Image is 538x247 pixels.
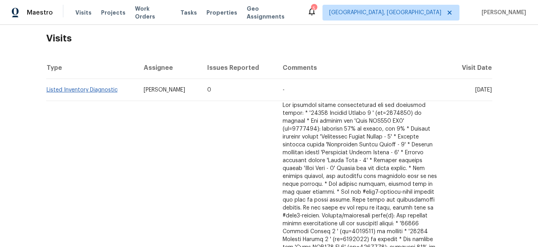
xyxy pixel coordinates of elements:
[180,10,197,15] span: Tasks
[201,57,276,79] th: Issues Reported
[144,87,185,93] span: [PERSON_NAME]
[46,20,492,57] h2: Visits
[475,87,492,93] span: [DATE]
[101,9,126,17] span: Projects
[47,87,118,93] a: Listed Inventory Diagnostic
[311,5,317,13] div: 5
[207,87,211,93] span: 0
[247,5,298,21] span: Geo Assignments
[329,9,441,17] span: [GEOGRAPHIC_DATA], [GEOGRAPHIC_DATA]
[75,9,92,17] span: Visits
[478,9,526,17] span: [PERSON_NAME]
[46,57,137,79] th: Type
[283,87,285,93] span: -
[449,57,492,79] th: Visit Date
[206,9,237,17] span: Properties
[137,57,201,79] th: Assignee
[276,57,449,79] th: Comments
[135,5,171,21] span: Work Orders
[27,9,53,17] span: Maestro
